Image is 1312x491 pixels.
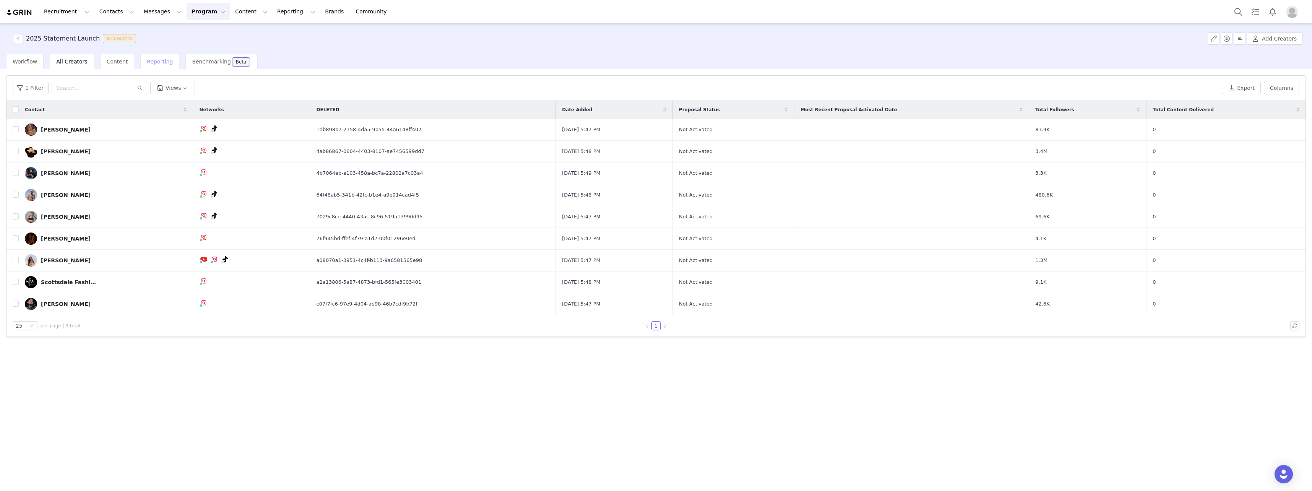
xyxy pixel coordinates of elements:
span: All Creators [56,59,87,65]
img: d176fc92-81ab-4d1f-a376-863bcf1250c8.jpg [25,232,37,245]
img: instagram.svg [211,256,218,262]
button: Views [150,82,195,94]
div: [PERSON_NAME] [41,192,91,198]
div: [PERSON_NAME] [41,214,91,220]
span: [DATE] 5:47 PM [562,300,600,308]
i: icon: left [645,324,649,328]
img: c993bfab-7f62-414e-b8c9-0d09f171286f.jpg [25,124,37,136]
span: [DATE] 5:48 PM [562,148,600,155]
span: Reporting [147,59,173,65]
div: [PERSON_NAME] [41,127,91,133]
span: 76f945bd-ffef-4f79-a1d2-00f01296e0ed [316,235,415,242]
span: 0 [1153,169,1156,177]
span: 0 [1153,126,1156,133]
span: 64f48ab5-341b-42fc-b1e4-a9e914cad4f5 [316,191,419,199]
button: Recruitment [39,3,94,20]
span: Date Added [562,106,592,113]
a: [PERSON_NAME] [25,254,187,267]
img: instagram.svg [201,191,207,197]
img: f0dc930f-1dc5-40c5-9223-9ad3c86fbd46.jpg [25,298,37,310]
button: Program [187,3,230,20]
button: Notifications [1264,3,1281,20]
span: [DATE] 5:47 PM [562,257,600,264]
span: Not Activated [679,169,713,177]
img: instagram.svg [201,169,207,175]
span: 0 [1153,235,1156,242]
span: 83.9K [1035,126,1049,133]
span: 1.3M [1035,257,1047,264]
span: [DATE] 5:47 PM [562,235,600,242]
span: 0 [1153,191,1156,199]
div: Open Intercom Messenger [1275,465,1293,483]
span: [DATE] 5:47 PM [562,126,600,133]
span: [DATE] 5:47 PM [562,213,600,221]
a: Brands [320,3,351,20]
div: 25 [16,322,23,330]
div: Scottsdale Fashion Week [41,279,98,285]
div: Beta [236,60,247,64]
span: Not Activated [679,126,713,133]
button: Export [1222,82,1261,94]
span: Not Activated [679,300,713,308]
a: [PERSON_NAME] [25,124,187,136]
img: 1c012217-a056-4a79-b2f8-3752b1165c74.jpg [25,145,37,158]
span: [DATE] 5:49 PM [562,169,600,177]
div: [PERSON_NAME] [41,301,91,307]
span: Proposal Status [679,106,720,113]
span: Not Activated [679,148,713,155]
img: instagram.svg [201,213,207,219]
span: 480.6K [1035,191,1053,199]
img: instagram.svg [201,234,207,241]
a: [PERSON_NAME] [25,298,187,310]
button: Add Creators [1247,33,1303,45]
div: [PERSON_NAME] [41,236,91,242]
div: [PERSON_NAME] [41,257,91,263]
a: Scottsdale Fashion Week [25,276,187,288]
span: Not Activated [679,257,713,264]
span: 4b7064ab-a103-458a-bc7a-22802a7c03a4 [316,169,423,177]
button: Contacts [95,3,139,20]
span: 9.1K [1035,278,1046,286]
div: [PERSON_NAME] [41,148,91,154]
button: Content [231,3,272,20]
img: instagram.svg [201,125,207,132]
span: 0 [1153,278,1156,286]
h3: 2025 Statement Launch [26,34,100,43]
span: [DATE] 5:48 PM [562,191,600,199]
button: Reporting [273,3,320,20]
img: ec4d0e8f-df94-4d08-b4f3-6a9b7e741f38.jpg [25,211,37,223]
span: 42.6K [1035,300,1049,308]
span: Total Content Delivered [1153,106,1214,113]
i: icon: right [663,324,667,328]
span: [DATE] 5:48 PM [562,278,600,286]
button: Columns [1264,82,1299,94]
span: 4.1K [1035,235,1046,242]
img: instagram.svg [201,147,207,153]
input: Search... [52,82,147,94]
button: Search [1230,3,1247,20]
li: Next Page [661,321,670,330]
button: Messages [139,3,186,20]
img: grin logo [6,9,33,16]
span: 7029c8ce-4440-43ac-8c96-519a13990d95 [316,213,422,221]
a: Tasks [1247,3,1264,20]
img: instagram.svg [201,278,207,284]
span: Not Activated [679,278,713,286]
li: 1 [651,321,661,330]
span: 4ab86867-0604-4403-8107-ae7456599dd7 [316,148,424,155]
li: Previous Page [642,321,651,330]
i: icon: search [137,85,143,91]
span: Benchmarking [192,59,231,65]
span: Networks [199,106,224,113]
span: Total Followers [1035,106,1074,113]
span: Not Activated [679,235,713,242]
img: placeholder-profile.jpg [1286,6,1298,18]
div: [PERSON_NAME] [41,170,91,176]
span: c07f7fc6-97e9-4d04-ae98-46b7cdf9b72f [316,300,417,308]
span: a08070a1-3951-4c4f-b113-9a6581565e98 [316,257,422,264]
span: Not Activated [679,213,713,221]
a: 1 [652,322,660,330]
span: Not Activated [679,191,713,199]
span: Contact [25,106,45,113]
